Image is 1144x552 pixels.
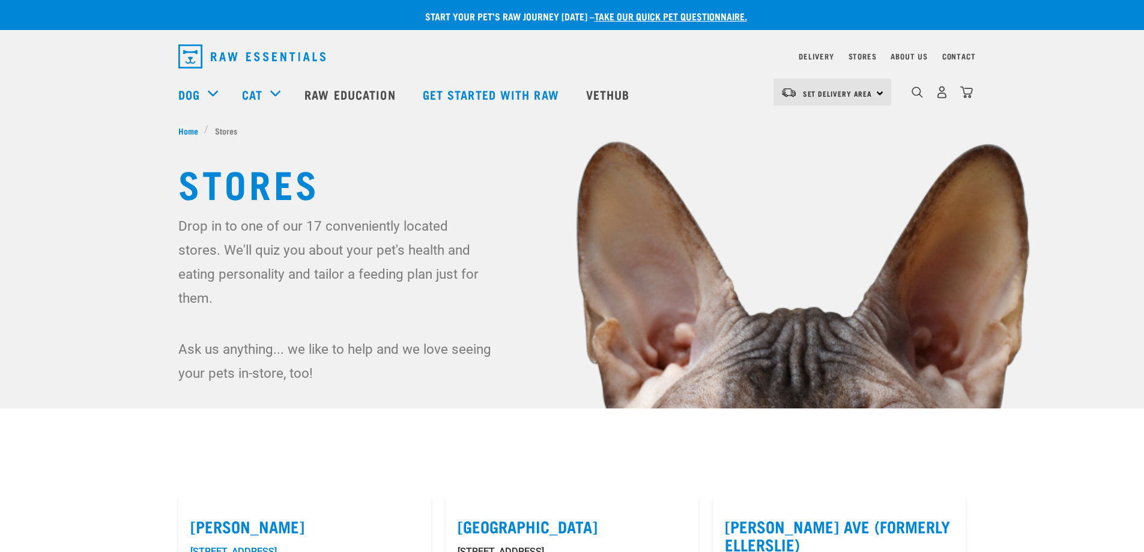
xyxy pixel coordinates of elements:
[178,124,966,137] nav: breadcrumbs
[458,517,686,536] label: [GEOGRAPHIC_DATA]
[190,517,419,536] label: [PERSON_NAME]
[178,161,966,204] h1: Stores
[411,70,574,118] a: Get started with Raw
[781,87,797,98] img: van-moving.png
[942,54,976,58] a: Contact
[849,54,877,58] a: Stores
[178,337,494,385] p: Ask us anything... we like to help and we love seeing your pets in-store, too!
[803,91,873,96] span: Set Delivery Area
[960,86,973,99] img: home-icon@2x.png
[178,214,494,310] p: Drop in to one of our 17 conveniently located stores. We'll quiz you about your pet's health and ...
[595,13,747,19] a: take our quick pet questionnaire.
[574,70,645,118] a: Vethub
[891,54,927,58] a: About Us
[178,124,198,137] span: Home
[169,40,976,73] nav: dropdown navigation
[178,44,325,68] img: Raw Essentials Logo
[912,86,923,98] img: home-icon-1@2x.png
[178,85,200,103] a: Dog
[178,124,205,137] a: Home
[292,70,410,118] a: Raw Education
[242,85,262,103] a: Cat
[799,54,834,58] a: Delivery
[936,86,948,99] img: user.png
